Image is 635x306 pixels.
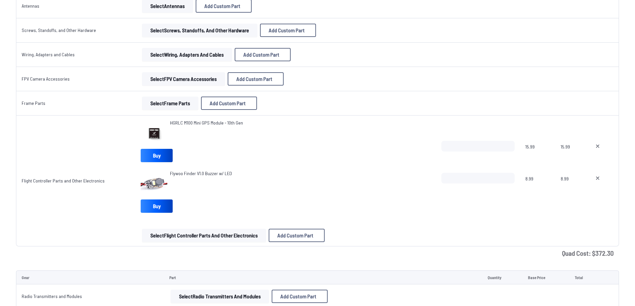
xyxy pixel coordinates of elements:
[22,293,82,299] a: Radio Transmitters and Modules
[569,270,601,284] td: Total
[280,294,316,299] span: Add Custom Part
[22,3,39,9] a: Antennas
[22,76,70,82] a: FPV Camera Accessories
[204,3,240,9] span: Add Custom Part
[269,229,325,242] button: Add Custom Part
[525,173,550,205] span: 8.99
[272,290,328,303] button: Add Custom Part
[22,178,105,183] a: Flight Controller Parts and Other Electronics
[141,229,267,242] a: SelectFlight Controller Parts and Other Electronics
[141,199,173,213] a: Buy
[141,97,200,110] a: SelectFrame Parts
[141,24,259,37] a: SelectScrews, Standoffs, and Other Hardware
[22,52,75,57] a: Wiring, Adapters and Cables
[561,141,578,173] span: 15.99
[22,27,96,33] a: Screws, Standoffs, and Other Hardware
[16,270,164,284] td: Gear
[243,52,279,57] span: Add Custom Part
[141,120,167,146] img: image
[236,76,272,82] span: Add Custom Part
[523,270,569,284] td: Base Price
[482,270,523,284] td: Quantity
[16,246,619,260] td: Quad Cost: $ 372.30
[170,120,243,126] a: HGRLC M100 Mini GPS Module - 10th Gen
[235,48,291,61] button: Add Custom Part
[228,72,284,86] button: Add Custom Part
[141,149,173,162] a: Buy
[561,173,578,205] span: 8.99
[525,141,550,173] span: 15.99
[164,270,482,284] td: Part
[260,24,316,37] button: Add Custom Part
[142,48,232,61] button: SelectWiring, Adapters and Cables
[142,97,198,110] button: SelectFrame Parts
[141,48,233,61] a: SelectWiring, Adapters and Cables
[170,170,232,177] a: Flywoo Finder V1.0 Buzzer w/ LED
[141,72,226,86] a: SelectFPV Camera Accessories
[170,170,232,176] span: Flywoo Finder V1.0 Buzzer w/ LED
[277,233,313,238] span: Add Custom Part
[142,229,266,242] button: SelectFlight Controller Parts and Other Electronics
[210,101,246,106] span: Add Custom Part
[22,100,45,106] a: Frame Parts
[142,72,225,86] button: SelectFPV Camera Accessories
[142,24,257,37] button: SelectScrews, Standoffs, and Other Hardware
[269,28,305,33] span: Add Custom Part
[169,290,270,303] a: SelectRadio Transmitters and Modules
[141,170,167,197] img: image
[171,290,269,303] button: SelectRadio Transmitters and Modules
[201,97,257,110] button: Add Custom Part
